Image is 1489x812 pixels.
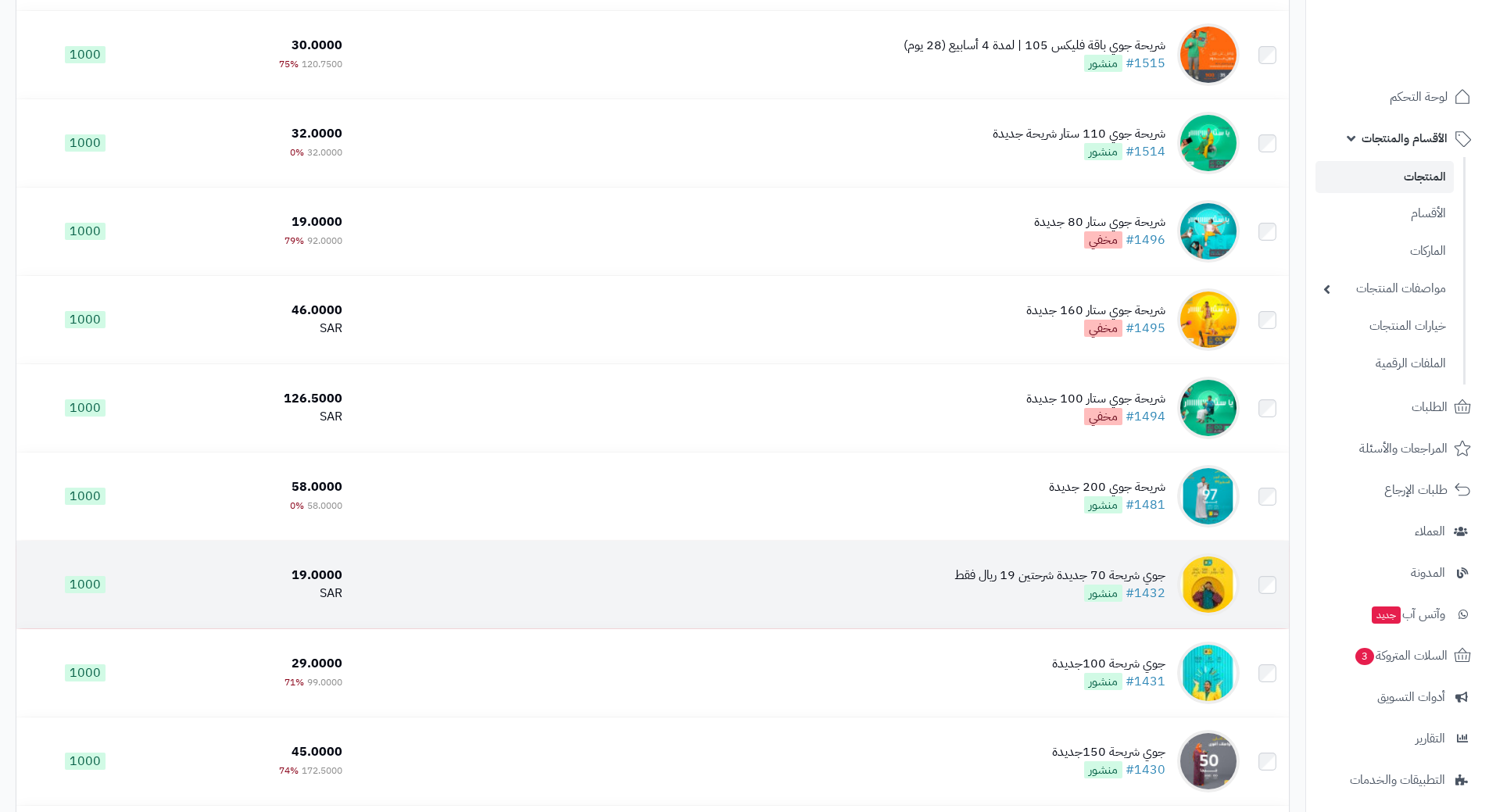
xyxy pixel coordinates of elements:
span: 74% [279,764,299,778]
a: طلبات الإرجاع [1315,471,1480,509]
div: جوي شريحة 150جديدة [1052,743,1165,761]
span: لوحة التحكم [1390,86,1448,108]
span: 120.7500 [302,57,342,71]
span: أدوات التسويق [1377,686,1445,708]
a: المراجعات والأسئلة [1315,430,1480,467]
div: SAR [159,408,342,426]
span: 172.5000 [302,764,342,778]
span: الأقسام والمنتجات [1362,127,1448,149]
a: #1430 [1126,760,1165,779]
span: جديد [1372,606,1401,624]
span: 0% [290,145,304,159]
div: 126.5000 [159,390,342,408]
a: #1495 [1126,319,1165,338]
a: #1494 [1126,407,1165,426]
a: #1431 [1126,672,1165,691]
img: شريحة جوي 200 جديدة [1177,465,1240,528]
a: التطبيقات والخدمات [1315,761,1480,799]
span: منشور [1084,143,1122,160]
a: المدونة [1315,554,1480,592]
img: logo-2.png [1383,40,1474,73]
a: #1432 [1126,584,1165,603]
div: 46.0000 [159,302,342,320]
a: الماركات [1315,234,1454,268]
a: مواصفات المنتجات [1315,272,1454,306]
span: المدونة [1411,562,1445,584]
span: 0% [290,499,304,513]
span: 1000 [65,46,106,63]
div: شريحة جوي 200 جديدة [1049,478,1165,496]
div: شريحة جوي ستار 100 جديدة [1026,390,1165,408]
span: وآتس آب [1370,603,1445,625]
a: لوحة التحكم [1315,78,1480,116]
span: 1000 [65,664,106,681]
span: منشور [1084,585,1122,602]
a: #1496 [1126,231,1165,249]
a: خيارات المنتجات [1315,309,1454,343]
span: 45.0000 [292,742,342,761]
img: شريحة جوي ستار 100 جديدة [1177,377,1240,439]
span: 19.0000 [292,213,342,231]
span: منشور [1084,55,1122,72]
span: 79% [285,234,304,248]
span: منشور [1084,761,1122,778]
a: الطلبات [1315,388,1480,426]
span: منشور [1084,496,1122,513]
span: العملاء [1415,520,1445,542]
div: جوي شريحة 70 جديدة شرحتين 19 ريال فقط [954,567,1165,585]
span: مخفي [1084,231,1122,249]
img: شريحة جوي ستار 80 جديدة [1177,200,1240,263]
span: مخفي [1084,320,1122,337]
div: SAR [159,320,342,338]
span: 1000 [65,576,106,593]
span: 3 [1355,648,1374,665]
span: منشور [1084,673,1122,690]
a: الملفات الرقمية [1315,347,1454,381]
span: 58.0000 [307,499,342,513]
div: SAR [159,585,342,603]
a: الأقسام [1315,197,1454,231]
a: المنتجات [1315,161,1454,193]
div: 19.0000 [159,567,342,585]
div: شريحة جوي باقة فليكس 105 | لمدة 4 أسابيع (28 يوم) [904,37,1165,55]
a: التقارير [1315,720,1480,757]
div: شريحة جوي ستار 160 جديدة [1026,302,1165,320]
span: 58.0000 [292,478,342,496]
span: 32.0000 [307,145,342,159]
span: 1000 [65,399,106,417]
span: 92.0000 [307,234,342,248]
span: 75% [279,57,299,71]
a: العملاء [1315,513,1480,550]
div: شريحة جوي 110 ستار شريحة جديدة [993,125,1165,143]
span: 1000 [65,223,106,240]
a: #1515 [1126,54,1165,73]
span: السلات المتروكة [1354,645,1448,667]
img: شريحة جوي 110 ستار شريحة جديدة [1177,112,1240,174]
span: 1000 [65,488,106,505]
img: جوي شريحة 100جديدة [1177,642,1240,704]
span: 32.0000 [292,124,342,143]
span: مخفي [1084,408,1122,425]
span: الطلبات [1412,396,1448,418]
span: التطبيقات والخدمات [1350,769,1445,791]
span: 29.0000 [292,654,342,673]
a: أدوات التسويق [1315,678,1480,716]
span: المراجعات والأسئلة [1359,438,1448,460]
img: جوي شريحة 70 جديدة شرحتين 19 ريال فقط [1177,553,1240,616]
span: 1000 [65,134,106,152]
img: شريحة جوي باقة فليكس 105 | لمدة 4 أسابيع (28 يوم) [1177,23,1240,86]
span: 30.0000 [292,36,342,55]
img: جوي شريحة 150جديدة [1177,730,1240,792]
span: التقارير [1416,728,1445,749]
div: جوي شريحة 100جديدة [1052,655,1165,673]
a: السلات المتروكة3 [1315,637,1480,674]
a: #1481 [1126,495,1165,514]
span: طلبات الإرجاع [1384,479,1448,501]
span: 1000 [65,753,106,770]
span: 1000 [65,311,106,328]
div: شريحة جوي ستار 80 جديدة [1034,213,1165,231]
span: 71% [285,675,304,689]
a: وآتس آبجديد [1315,596,1480,633]
img: شريحة جوي ستار 160 جديدة [1177,288,1240,351]
span: 99.0000 [307,675,342,689]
